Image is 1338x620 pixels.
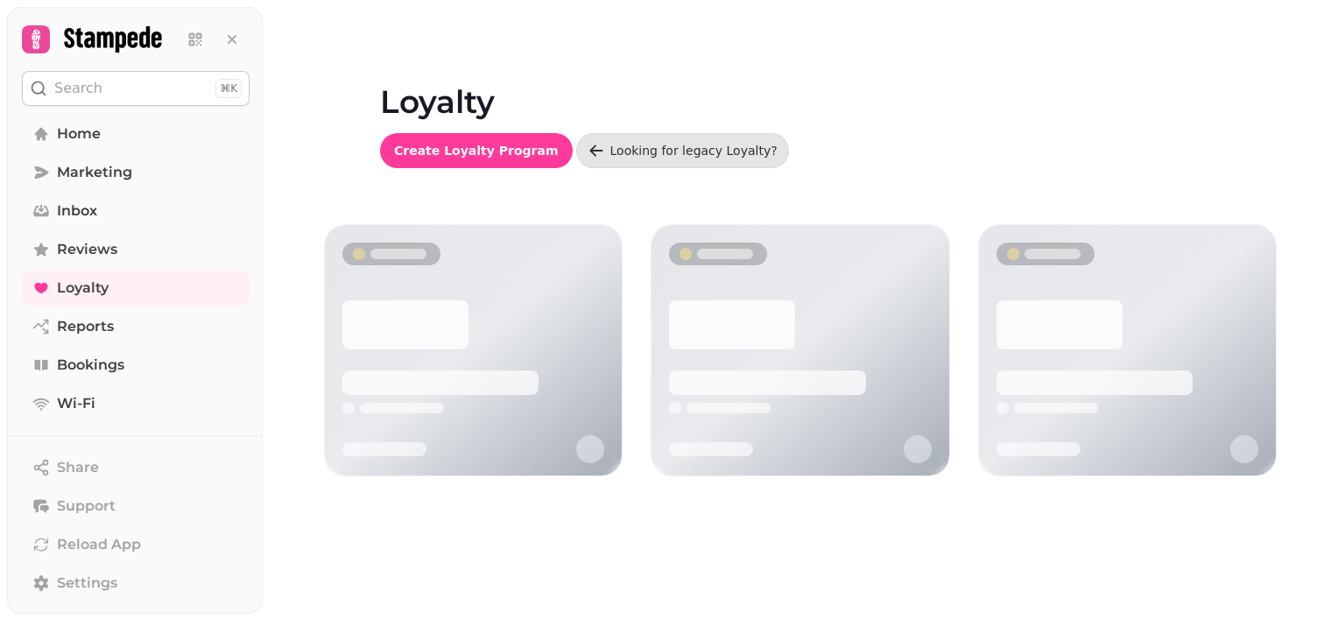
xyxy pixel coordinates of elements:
button: Support [22,489,250,524]
a: Reports [22,309,250,344]
span: Reload App [57,534,141,555]
button: Reload App [22,527,250,562]
a: Settings [22,566,250,601]
p: Search [54,78,102,99]
span: Create Loyalty Program [394,144,559,157]
span: Loyalty [57,278,109,299]
button: Share [22,450,250,485]
div: ⌘K [215,79,242,98]
a: Home [22,116,250,151]
a: Bookings [22,348,250,383]
button: Search⌘K [22,71,250,106]
span: Reviews [57,239,117,260]
span: Home [57,123,101,144]
span: Inbox [57,201,97,222]
a: Wi-Fi [22,386,250,421]
span: Marketing [57,162,132,183]
a: Inbox [22,194,250,229]
a: Loyalty [22,271,250,306]
a: Marketing [22,155,250,190]
a: Reviews [22,232,250,267]
span: Wi-Fi [57,393,95,414]
div: Looking for legacy Loyalty? [610,142,778,159]
h1: Loyalty [380,42,1221,119]
span: Settings [57,573,117,594]
span: Support [57,496,116,517]
span: Bookings [57,355,124,376]
button: Create Loyalty Program [380,133,573,168]
a: Looking for legacy Loyalty? [576,133,789,168]
span: Reports [57,316,114,337]
span: Share [57,457,99,478]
